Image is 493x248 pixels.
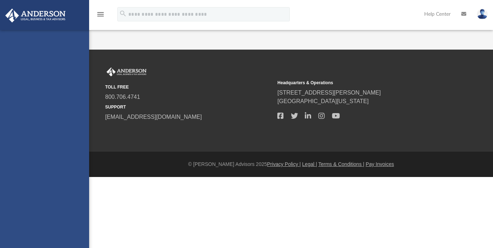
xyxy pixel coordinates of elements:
a: menu [96,14,105,19]
img: User Pic [477,9,488,19]
a: [STREET_ADDRESS][PERSON_NAME] [277,90,381,96]
div: © [PERSON_NAME] Advisors 2025 [89,161,493,168]
a: Legal | [302,161,317,167]
small: Headquarters & Operations [277,80,445,86]
i: search [119,10,127,17]
a: [GEOGRAPHIC_DATA][US_STATE] [277,98,369,104]
a: [EMAIL_ADDRESS][DOMAIN_NAME] [105,114,202,120]
a: Pay Invoices [366,161,394,167]
img: Anderson Advisors Platinum Portal [3,9,68,22]
a: Terms & Conditions | [318,161,364,167]
a: 800.706.4741 [105,94,140,100]
img: Anderson Advisors Platinum Portal [105,67,148,77]
i: menu [96,10,105,19]
small: TOLL FREE [105,84,272,90]
small: SUPPORT [105,104,272,110]
a: Privacy Policy | [267,161,301,167]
